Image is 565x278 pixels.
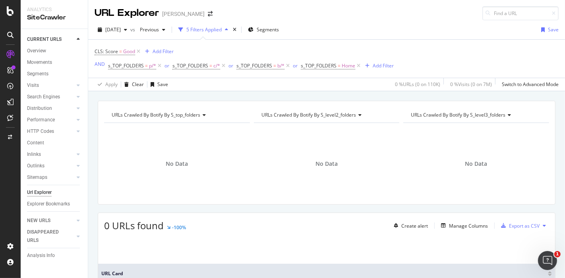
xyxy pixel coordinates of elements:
[438,221,488,230] button: Manage Columns
[27,228,74,245] a: DISAPPEARED URLS
[27,93,60,101] div: Search Engines
[27,139,82,147] a: Content
[112,111,200,118] span: URLs Crawled By Botify By s_top_folders
[502,81,559,88] div: Switch to Advanced Mode
[95,23,130,36] button: [DATE]
[209,62,212,69] span: =
[261,111,356,118] span: URLs Crawled By Botify By s_level2_folders
[498,219,540,232] button: Export as CSV
[27,116,55,124] div: Performance
[166,160,188,168] span: No Data
[27,200,70,208] div: Explorer Bookmarks
[101,270,546,277] span: URL Card
[27,150,74,159] a: Inlinks
[231,26,238,34] div: times
[157,81,168,88] div: Save
[147,78,168,91] button: Save
[395,81,440,88] div: 0 % URLs ( 0 on 110K )
[27,173,47,182] div: Sitemaps
[95,78,118,91] button: Apply
[509,222,540,229] div: Export as CSV
[137,23,168,36] button: Previous
[27,6,81,13] div: Analytics
[27,188,52,197] div: Url Explorer
[482,6,559,20] input: Find a URL
[27,81,39,90] div: Visits
[95,6,159,20] div: URL Explorer
[172,62,208,69] span: s_TOP_FOLDERS
[27,47,46,55] div: Overview
[373,62,394,69] div: Add Filter
[315,160,338,168] span: No Data
[27,58,82,67] a: Movements
[162,10,205,18] div: [PERSON_NAME]
[137,26,159,33] span: Previous
[208,11,213,17] div: arrow-right-arrow-left
[27,217,50,225] div: NEW URLS
[164,62,169,69] button: or
[27,173,74,182] a: Sitemaps
[145,62,148,69] span: =
[27,81,74,90] a: Visits
[142,47,174,56] button: Add Filter
[27,188,82,197] a: Url Explorer
[409,109,542,121] h4: URLs Crawled By Botify By s_level3_folders
[110,109,243,121] h4: URLs Crawled By Botify By s_top_folders
[228,62,233,69] div: or
[123,46,135,57] span: Good
[27,47,82,55] a: Overview
[27,228,67,245] div: DISAPPEARED URLS
[260,109,393,121] h4: URLs Crawled By Botify By s_level2_folders
[293,62,298,69] button: or
[236,62,272,69] span: s_TOP_FOLDERS
[257,26,279,33] span: Segments
[538,251,557,270] iframe: Intercom live chat
[104,219,164,232] span: 0 URLs found
[245,23,282,36] button: Segments
[450,81,492,88] div: 0 % Visits ( 0 on 7M )
[401,222,428,229] div: Create alert
[273,62,276,69] span: =
[27,35,62,44] div: CURRENT URLS
[132,81,144,88] div: Clear
[27,217,74,225] a: NEW URLS
[27,70,82,78] a: Segments
[538,23,559,36] button: Save
[27,70,48,78] div: Segments
[362,61,394,71] button: Add Filter
[119,48,122,55] span: =
[95,61,105,67] div: AND
[27,251,82,260] a: Analysis Info
[27,13,81,22] div: SiteCrawler
[27,93,74,101] a: Search Engines
[27,116,74,124] a: Performance
[301,62,337,69] span: s_TOP_FOLDERS
[27,104,52,113] div: Distribution
[121,78,144,91] button: Clear
[27,150,41,159] div: Inlinks
[95,48,118,55] span: CLS: Score
[342,60,355,71] span: Home
[95,60,105,68] button: AND
[27,251,55,260] div: Analysis Info
[411,111,505,118] span: URLs Crawled By Botify By s_level3_folders
[27,127,74,136] a: HTTP Codes
[105,81,118,88] div: Apply
[153,48,174,55] div: Add Filter
[27,35,74,44] a: CURRENT URLS
[27,58,52,67] div: Movements
[338,62,341,69] span: =
[27,127,54,136] div: HTTP Codes
[27,139,44,147] div: Content
[27,162,74,170] a: Outlinks
[27,104,74,113] a: Distribution
[27,162,45,170] div: Outlinks
[391,219,428,232] button: Create alert
[172,224,186,231] div: -100%
[554,251,561,257] span: 1
[130,26,137,33] span: vs
[108,62,144,69] span: s_TOP_FOLDERS
[499,78,559,91] button: Switch to Advanced Mode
